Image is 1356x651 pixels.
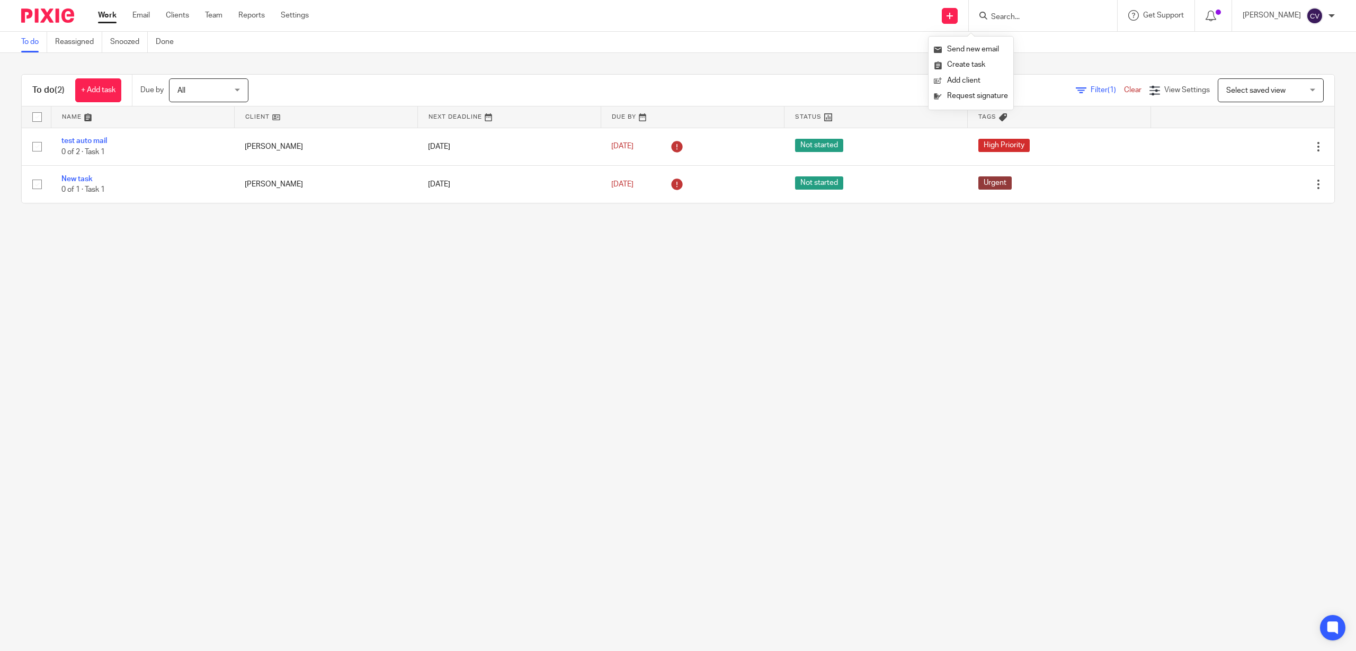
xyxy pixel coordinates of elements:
a: Clear [1124,86,1141,94]
span: (1) [1108,86,1116,94]
span: Select saved view [1226,87,1286,94]
a: Snoozed [110,32,148,52]
a: Clients [166,10,189,21]
a: test auto mail [61,137,107,145]
td: [PERSON_NAME] [234,128,417,165]
a: + Add task [75,78,121,102]
a: Send new email [934,42,1008,57]
span: Get Support [1143,12,1184,19]
span: All [177,87,185,94]
span: Not started [795,176,843,190]
td: [DATE] [417,128,601,165]
h1: To do [32,85,65,96]
a: Team [205,10,222,21]
span: [DATE] [611,143,634,150]
span: 0 of 2 · Task 1 [61,148,105,156]
a: Request signature [934,88,1008,104]
a: Add client [934,73,1008,88]
span: Filter [1091,86,1124,94]
a: New task [61,175,93,183]
span: (2) [55,86,65,94]
a: Create task [934,57,1008,73]
td: [PERSON_NAME] [234,165,417,203]
span: Not started [795,139,843,152]
p: Due by [140,85,164,95]
span: View Settings [1164,86,1210,94]
span: Tags [978,114,996,120]
p: [PERSON_NAME] [1243,10,1301,21]
span: High Priority [978,139,1030,152]
span: [DATE] [611,181,634,188]
a: Reports [238,10,265,21]
a: Reassigned [55,32,102,52]
a: Email [132,10,150,21]
td: [DATE] [417,165,601,203]
img: Pixie [21,8,74,23]
a: To do [21,32,47,52]
span: 0 of 1 · Task 1 [61,186,105,193]
img: svg%3E [1306,7,1323,24]
a: Settings [281,10,309,21]
a: Done [156,32,182,52]
span: Urgent [978,176,1012,190]
input: Search [990,13,1085,22]
a: Work [98,10,117,21]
